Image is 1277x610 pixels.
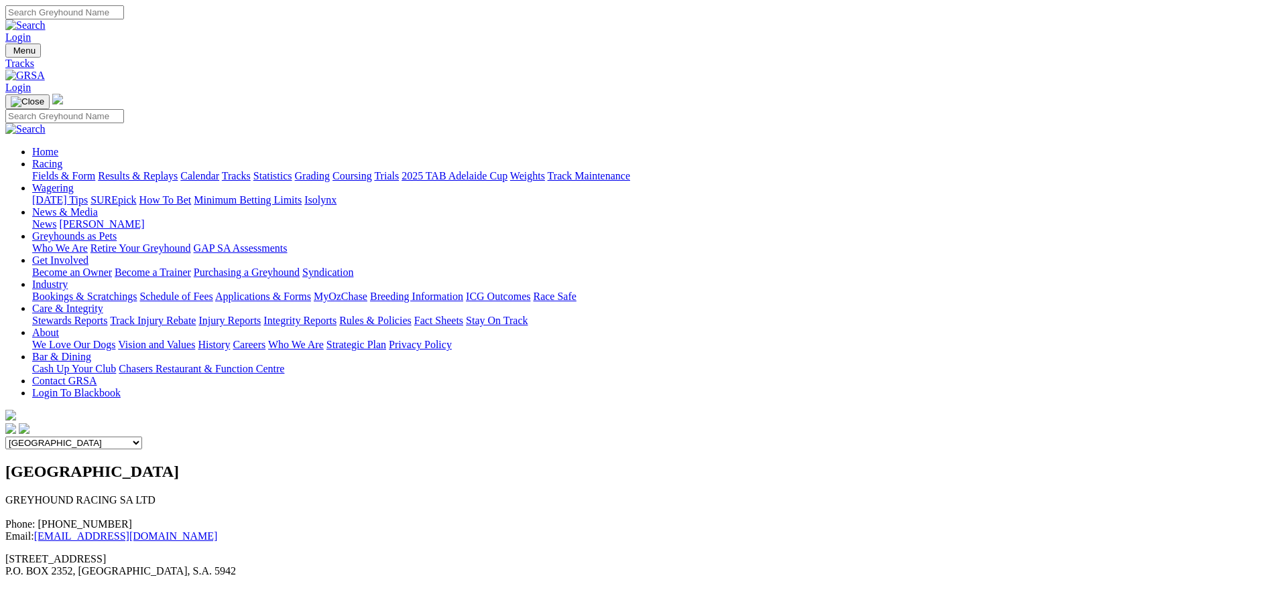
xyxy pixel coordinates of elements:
[32,363,116,374] a: Cash Up Your Club
[332,170,372,181] a: Coursing
[11,96,44,107] img: Close
[119,363,284,374] a: Chasers Restaurant & Function Centre
[32,339,115,350] a: We Love Our Dogs
[110,315,196,326] a: Track Injury Rebate
[215,291,311,302] a: Applications & Forms
[32,387,121,398] a: Login To Blackbook
[118,339,195,350] a: Vision and Values
[32,266,1272,279] div: Get Involved
[32,315,107,326] a: Stewards Reports
[5,423,16,434] img: facebook.svg
[194,194,302,206] a: Minimum Betting Limits
[5,19,46,31] img: Search
[13,46,36,56] span: Menu
[304,194,337,206] a: Isolynx
[268,339,324,350] a: Who We Are
[295,170,330,181] a: Grading
[5,109,124,123] input: Search
[32,254,88,266] a: Get Involved
[34,530,218,542] a: [EMAIL_ADDRESS][DOMAIN_NAME]
[139,194,192,206] a: How To Bet
[198,315,261,326] a: Injury Reports
[339,315,412,326] a: Rules & Policies
[90,194,136,206] a: SUREpick
[32,327,59,338] a: About
[32,230,117,242] a: Greyhounds as Pets
[19,423,29,434] img: twitter.svg
[374,170,399,181] a: Trials
[32,194,88,206] a: [DATE] Tips
[32,242,88,254] a: Who We Are
[90,242,191,254] a: Retire Your Greyhound
[32,218,56,230] a: News
[32,206,98,218] a: News & Media
[222,170,251,181] a: Tracks
[32,363,1272,375] div: Bar & Dining
[32,315,1272,327] div: Care & Integrity
[194,266,300,278] a: Purchasing a Greyhound
[5,82,31,93] a: Login
[370,291,463,302] a: Breeding Information
[59,218,144,230] a: [PERSON_NAME]
[548,170,630,181] a: Track Maintenance
[194,242,288,254] a: GAP SA Assessments
[5,463,1272,481] h2: [GEOGRAPHIC_DATA]
[5,494,1272,542] p: GREYHOUND RACING SA LTD Phone: [PHONE_NUMBER] Email:
[32,291,137,302] a: Bookings & Scratchings
[32,291,1272,303] div: Industry
[139,291,212,302] a: Schedule of Fees
[466,291,530,302] a: ICG Outcomes
[253,170,292,181] a: Statistics
[5,94,50,109] button: Toggle navigation
[32,351,91,362] a: Bar & Dining
[32,375,97,386] a: Contact GRSA
[32,170,1272,182] div: Racing
[5,44,41,58] button: Toggle navigation
[32,182,74,194] a: Wagering
[5,410,16,421] img: logo-grsa-white.png
[263,315,337,326] a: Integrity Reports
[32,218,1272,230] div: News & Media
[5,5,124,19] input: Search
[302,266,353,278] a: Syndication
[32,194,1272,206] div: Wagering
[32,170,95,181] a: Fields & Form
[326,339,386,350] a: Strategic Plan
[314,291,367,302] a: MyOzChase
[32,279,68,290] a: Industry
[533,291,576,302] a: Race Safe
[5,31,31,43] a: Login
[180,170,219,181] a: Calendar
[233,339,265,350] a: Careers
[402,170,507,181] a: 2025 TAB Adelaide Cup
[32,158,62,169] a: Racing
[98,170,178,181] a: Results & Replays
[32,339,1272,351] div: About
[5,123,46,135] img: Search
[32,242,1272,254] div: Greyhounds as Pets
[198,339,230,350] a: History
[510,170,545,181] a: Weights
[414,315,463,326] a: Fact Sheets
[389,339,452,350] a: Privacy Policy
[5,58,1272,70] a: Tracks
[32,146,58,157] a: Home
[466,315,528,326] a: Stay On Track
[5,553,1272,577] p: [STREET_ADDRESS] P.O. BOX 2352, [GEOGRAPHIC_DATA], S.A. 5942
[32,266,112,278] a: Become an Owner
[115,266,191,278] a: Become a Trainer
[52,94,63,104] img: logo-grsa-white.png
[5,70,45,82] img: GRSA
[32,303,103,314] a: Care & Integrity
